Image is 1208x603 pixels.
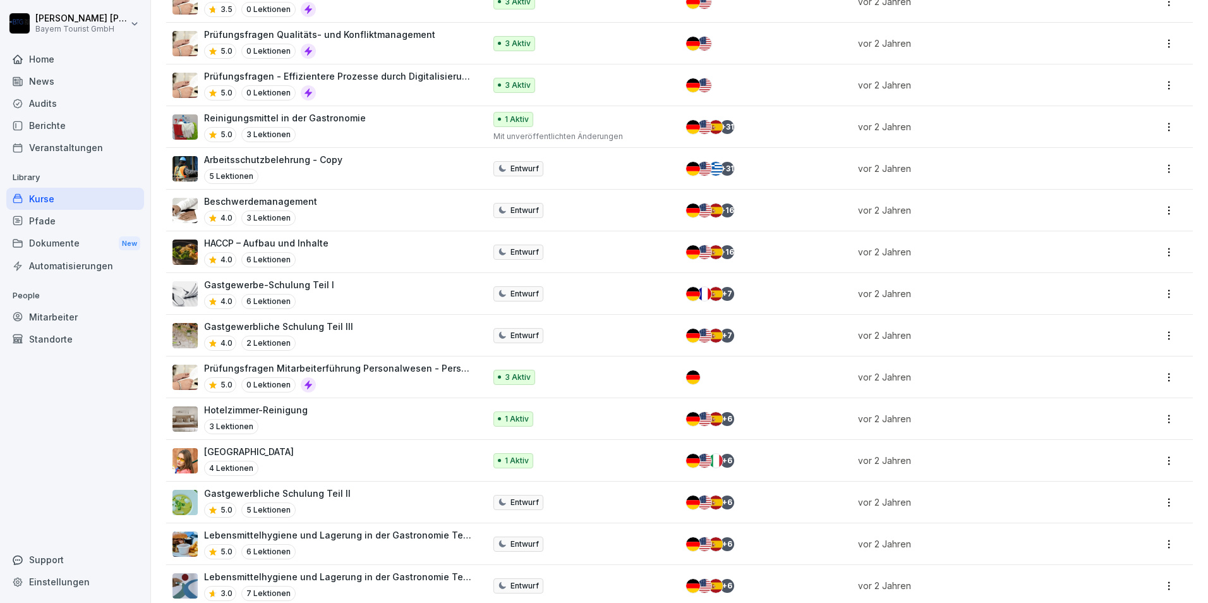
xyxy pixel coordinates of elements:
img: es.svg [709,287,723,301]
p: 5 Lektionen [241,502,296,518]
a: Pfade [6,210,144,232]
img: de.svg [686,162,700,176]
p: Beschwerdemanagement [204,195,317,208]
p: vor 2 Jahren [858,162,1092,175]
p: 6 Lektionen [241,252,296,267]
div: Dokumente [6,232,144,255]
p: [PERSON_NAME] [PERSON_NAME] [35,13,128,24]
p: 1 Aktiv [505,455,529,466]
div: + 31 [720,162,734,176]
img: w0pqoz093oajpx2pogh69b32.png [172,323,198,348]
div: New [119,236,140,251]
a: News [6,70,144,92]
div: + 6 [720,412,734,426]
p: Lebensmittelhygiene und Lagerung in der Gastronomie Teil I [204,570,472,583]
p: vor 2 Jahren [858,204,1092,217]
img: cfo1g9yanv9gjuq66z0xd5g5.png [172,240,198,265]
img: de.svg [686,329,700,343]
a: Mitarbeiter [6,306,144,328]
p: 5.0 [220,87,233,99]
p: Mit unveröffentlichten Änderungen [493,131,665,142]
img: de.svg [686,579,700,593]
p: 1 Aktiv [505,413,529,425]
p: vor 2 Jahren [858,579,1092,592]
img: es.svg [709,537,723,551]
img: d0n3ec4zheuxdluqthbigks0.png [172,31,198,56]
p: vor 2 Jahren [858,245,1092,259]
p: Entwurf [510,580,539,592]
p: 6 Lektionen [241,544,296,559]
p: 1 Aktiv [505,114,529,125]
img: cw7upmi7eovfphy4tbc5kuzz.png [172,156,198,181]
img: e6fjn60e8rh5a5fkav2a9cl5.png [172,532,198,557]
div: Standorte [6,328,144,350]
img: de.svg [686,120,700,134]
img: oscfnwkzaua5zhnfrffg20ot.png [172,573,198,599]
img: qpfpnkzao4bdjvruntc4pgik.png [172,490,198,515]
img: es.svg [709,496,723,509]
img: us.svg [698,162,711,176]
img: kza4ar665v4fohf82ypcnmnc.png [172,73,198,98]
img: de.svg [686,204,700,217]
p: Prüfungsfragen Mitarbeiterführung Personalwesen - Persönlichkeitsentwicklung II [204,362,472,375]
p: Entwurf [510,539,539,550]
p: Gastgewerbliche Schulung Teil III [204,320,353,333]
img: b7vrkzjsh4rzkos1ll5h6uls.png [172,448,198,473]
p: 2 Lektionen [241,336,296,351]
img: vqjygse6ubz90o5d9ff5rj84.png [172,365,198,390]
div: Home [6,48,144,70]
p: vor 2 Jahren [858,412,1092,425]
div: + 6 [720,496,734,509]
a: Audits [6,92,144,114]
p: 5.0 [220,504,233,516]
img: fr.svg [698,287,711,301]
p: Entwurf [510,330,539,341]
p: vor 2 Jahren [858,537,1092,551]
div: + 16 [720,204,734,217]
a: Automatisierungen [6,255,144,277]
img: de.svg [686,537,700,551]
img: de.svg [686,287,700,301]
p: 7 Lektionen [241,586,296,601]
p: Bayern Tourist GmbH [35,25,128,33]
p: vor 2 Jahren [858,329,1092,342]
p: vor 2 Jahren [858,78,1092,92]
div: + 7 [720,287,734,301]
p: 5.0 [220,379,233,391]
p: Entwurf [510,205,539,216]
img: us.svg [698,120,711,134]
a: Kurse [6,188,144,210]
p: vor 2 Jahren [858,120,1092,133]
p: 4.0 [220,338,233,349]
img: us.svg [698,78,711,92]
a: Berichte [6,114,144,137]
p: Gastgewerbliche Schulung Teil II [204,487,351,500]
p: 0 Lektionen [241,377,296,393]
div: + 7 [720,329,734,343]
p: 5.0 [220,129,233,140]
img: us.svg [698,454,711,468]
p: 3 Aktiv [505,372,531,383]
div: + 6 [720,537,734,551]
p: Prüfungsfragen - Effizientere Prozesse durch Digitalisierung [204,70,472,83]
p: 3.0 [220,588,233,599]
img: gr.svg [709,162,723,176]
img: pf49jixb78fplz9yiorg6pn0.png [172,114,198,140]
div: + 6 [720,579,734,593]
img: us.svg [698,245,711,259]
a: Veranstaltungen [6,137,144,159]
p: 5.0 [220,546,233,557]
img: us.svg [698,579,711,593]
p: People [6,286,144,306]
img: yvgrred3le70mxjxkb9hvrq1.png [172,198,198,223]
p: HACCP – Aufbau und Inhalte [204,236,329,250]
div: Einstellungen [6,571,144,593]
img: us.svg [698,329,711,343]
img: us.svg [698,412,711,426]
div: Support [6,549,144,571]
p: 3 Aktiv [505,38,531,49]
